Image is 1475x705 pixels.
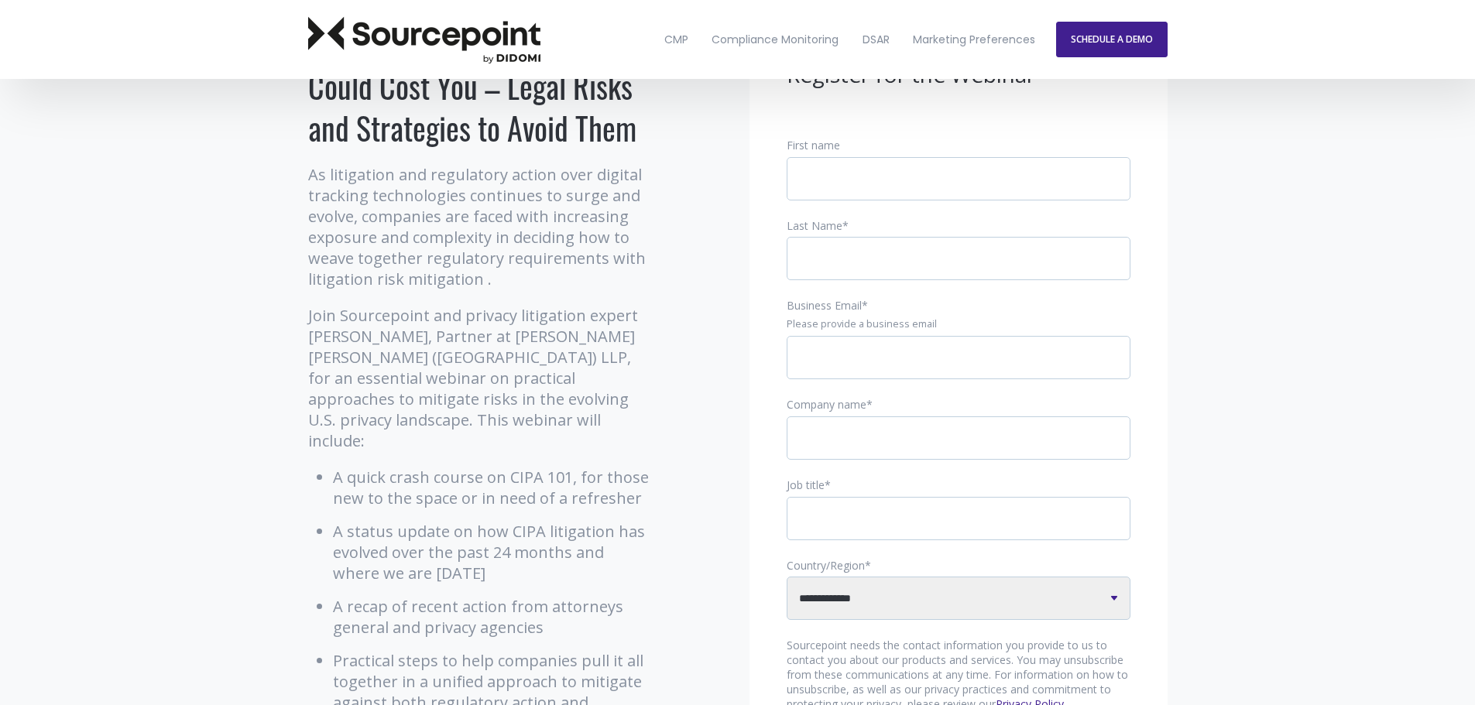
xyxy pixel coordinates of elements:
[701,7,849,73] a: Compliance Monitoring
[654,7,1046,73] nav: Desktop navigation
[308,164,653,289] p: As litigation and regulatory action over digital tracking technologies continues to surge and evo...
[787,558,865,573] span: Country/Region
[852,7,900,73] a: DSAR
[308,305,653,451] p: Join Sourcepoint and privacy litigation expert [PERSON_NAME], Partner at [PERSON_NAME] [PERSON_NA...
[333,521,653,584] li: A status update on how CIPA litigation has evolved over the past 24 months and where we are [DATE]
[787,477,825,492] span: Job title
[787,317,1130,331] legend: Please provide a business email
[333,467,653,508] li: A quick crash course on CIPA 101, for those new to the space or in need of a refresher
[333,596,653,638] li: A recap of recent action from attorneys general and privacy agencies
[787,138,840,152] span: First name
[654,7,698,73] a: CMP
[787,218,842,233] span: Last Name
[1056,22,1168,57] a: SCHEDULE A DEMO
[308,23,653,149] h1: What Tracking Technologies Could Cost You – Legal Risks and Strategies to Avoid Them
[787,298,862,313] span: Business Email
[787,397,866,412] span: Company name
[308,16,540,63] img: Sourcepoint Logo Dark
[903,7,1045,73] a: Marketing Preferences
